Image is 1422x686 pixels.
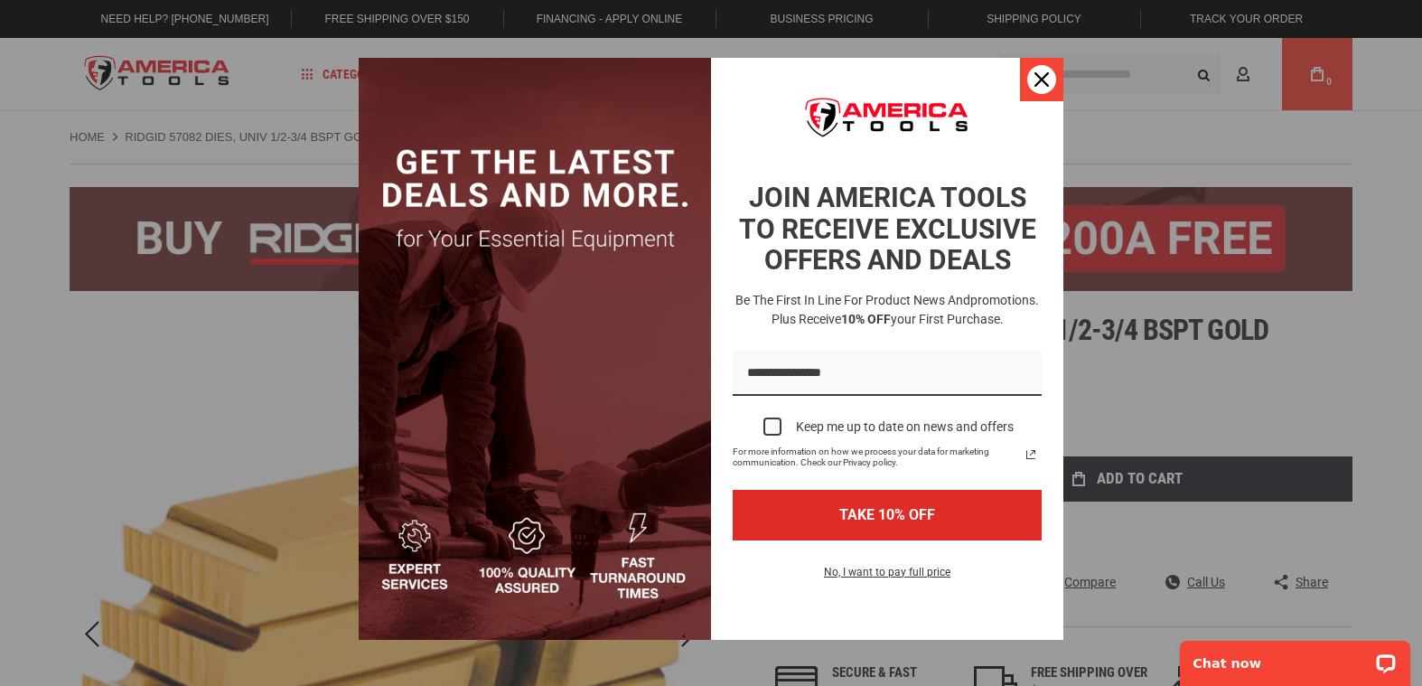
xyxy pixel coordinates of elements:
input: Email field [733,351,1042,397]
iframe: LiveChat chat widget [1168,629,1422,686]
strong: 10% OFF [841,312,891,326]
span: promotions. Plus receive your first purchase. [772,293,1040,326]
button: Close [1020,58,1063,101]
strong: JOIN AMERICA TOOLS TO RECEIVE EXCLUSIVE OFFERS AND DEALS [739,182,1036,276]
svg: link icon [1020,444,1042,465]
span: For more information on how we process your data for marketing communication. Check our Privacy p... [733,446,1020,468]
button: TAKE 10% OFF [733,490,1042,540]
a: Read our Privacy Policy [1020,444,1042,465]
h3: Be the first in line for product news and [729,291,1045,329]
svg: close icon [1034,72,1049,87]
div: Keep me up to date on news and offers [796,419,1014,435]
button: No, I want to pay full price [809,562,965,593]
